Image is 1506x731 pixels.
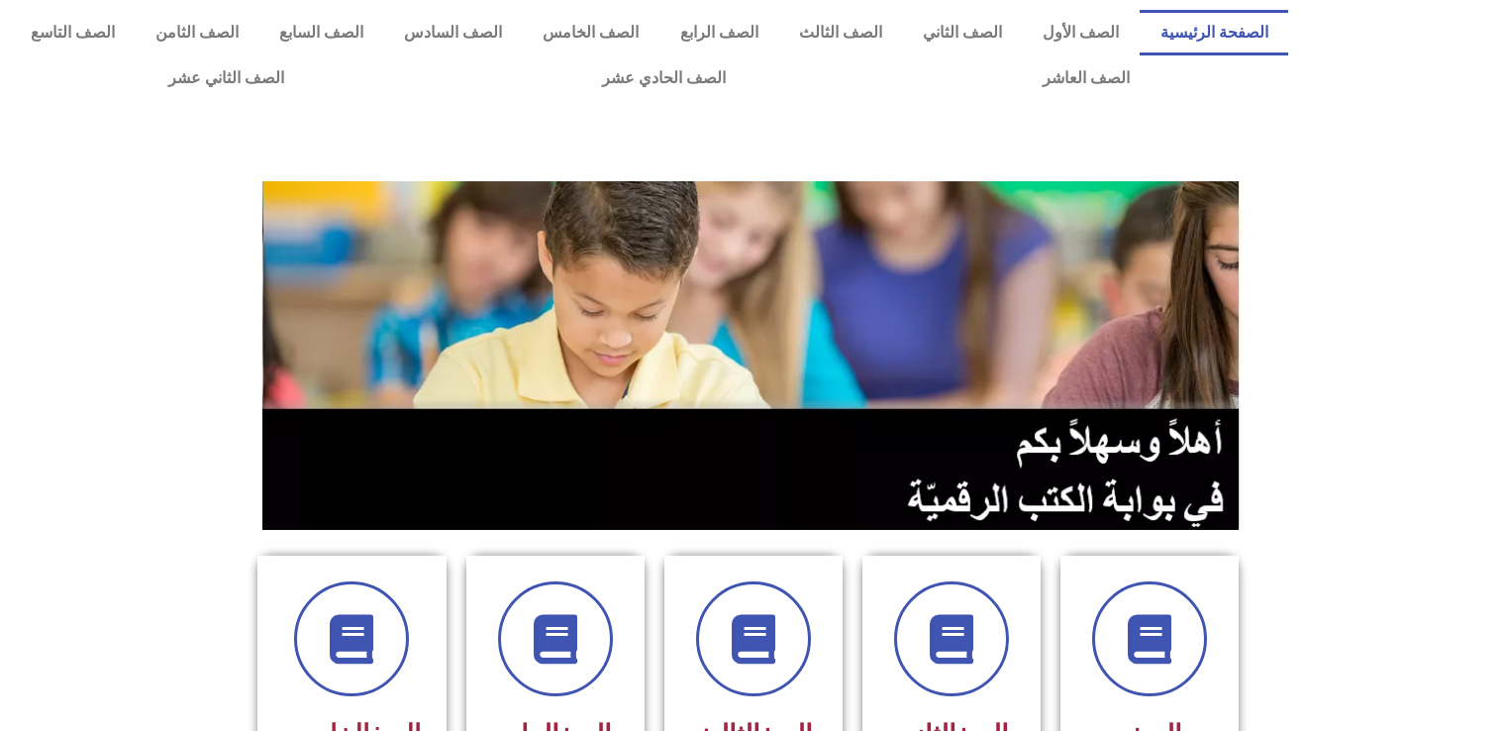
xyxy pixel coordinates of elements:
a: الصف السادس [384,10,523,55]
a: الصف الثاني [902,10,1022,55]
a: الصف الثالث [778,10,902,55]
a: الصف الرابع [659,10,778,55]
a: الصف الثامن [135,10,258,55]
a: الصفحة الرئيسية [1140,10,1288,55]
a: الصف العاشر [884,55,1288,101]
a: الصف الحادي عشر [443,55,883,101]
a: الصف الخامس [523,10,659,55]
a: الصف الأول [1023,10,1140,55]
a: الصف السابع [258,10,383,55]
a: الصف الثاني عشر [10,55,443,101]
a: الصف التاسع [10,10,135,55]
